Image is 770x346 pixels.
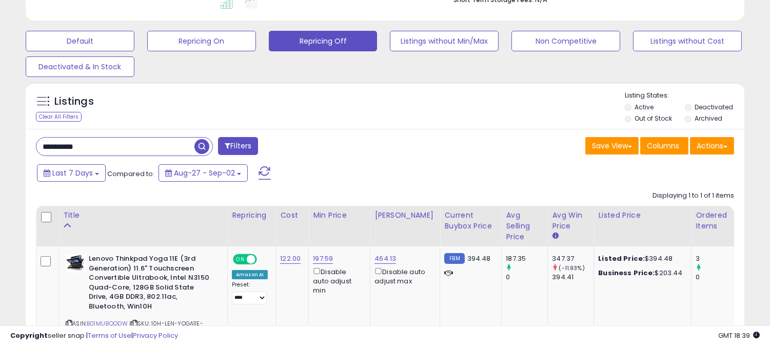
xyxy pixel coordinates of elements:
div: 0 [696,273,737,282]
div: 347.37 [552,254,594,263]
span: Columns [647,141,679,151]
a: 122.00 [280,254,301,264]
div: 0 [506,273,547,282]
button: Non Competitive [511,31,620,51]
span: | SKU: 10H-LEN-YOGA11E-N3150-4-128+PA [66,319,203,335]
small: Avg Win Price. [552,232,558,241]
label: Archived [695,114,722,123]
h5: Listings [54,94,94,109]
span: Last 7 Days [52,168,93,178]
div: Cost [280,210,304,221]
div: Repricing [232,210,271,221]
span: Aug-27 - Sep-02 [174,168,235,178]
button: Filters [218,137,258,155]
button: Deactivated & In Stock [26,56,134,77]
div: 187.35 [506,254,547,263]
div: Disable auto adjust max [374,266,432,286]
a: Terms of Use [88,331,131,340]
small: FBM [444,253,464,264]
button: Columns [640,137,688,155]
span: 394.48 [467,254,491,263]
div: 394.41 [552,273,594,282]
div: Avg Win Price [552,210,589,232]
span: 2025-09-10 18:39 GMT [718,331,760,340]
div: [PERSON_NAME] [374,210,436,221]
b: Listed Price: [598,254,645,263]
label: Deactivated [695,103,733,111]
label: Out of Stock [635,114,672,123]
small: (-11.93%) [559,264,584,272]
div: Preset: [232,281,268,304]
img: 41lJr2U2ytL._SL40_.jpg [66,254,86,273]
a: 197.59 [313,254,333,264]
button: Repricing On [147,31,256,51]
a: 464.13 [374,254,396,264]
div: Current Buybox Price [444,210,497,232]
div: Disable auto adjust min [313,266,362,295]
b: Lenovo Thinkpad Yoga 11E (3rd Generation) 11.6" Touchscreen Convertible Ultrabook, Intel N3150 Qu... [89,254,213,314]
div: Clear All Filters [36,112,82,122]
span: OFF [255,255,272,264]
strong: Copyright [10,331,48,340]
div: Displaying 1 to 1 of 1 items [653,191,734,201]
div: $203.44 [598,268,683,278]
b: Business Price: [598,268,655,278]
div: Amazon AI [232,270,268,279]
button: Listings without Cost [633,31,742,51]
div: Avg Selling Price [506,210,543,242]
button: Default [26,31,134,51]
div: Listed Price [598,210,687,221]
span: Compared to: [107,169,154,179]
div: 3 [696,254,737,263]
span: ON [234,255,247,264]
button: Save View [585,137,639,155]
button: Listings without Min/Max [390,31,499,51]
div: Min Price [313,210,366,221]
button: Aug-27 - Sep-02 [159,164,248,182]
button: Last 7 Days [37,164,106,182]
div: $394.48 [598,254,683,263]
label: Active [635,103,654,111]
a: Privacy Policy [133,331,178,340]
div: Ordered Items [696,210,733,232]
p: Listing States: [625,91,744,101]
a: B01MU8QODW [87,319,128,328]
div: seller snap | | [10,331,178,341]
button: Actions [690,137,734,155]
button: Repricing Off [269,31,378,51]
div: Title [63,210,223,221]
